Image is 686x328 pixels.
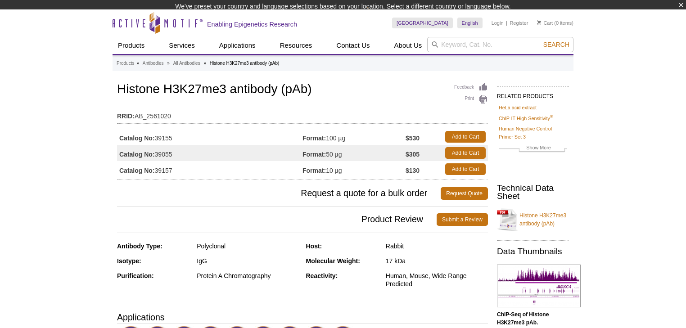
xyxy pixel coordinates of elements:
[550,114,553,119] sup: ®
[302,145,406,161] td: 50 µg
[119,166,155,175] strong: Catalog No:
[386,257,488,265] div: 17 kDa
[389,37,428,54] a: About Us
[454,94,488,104] a: Print
[499,114,553,122] a: ChIP-IT High Sensitivity®
[163,37,200,54] a: Services
[543,41,569,48] span: Search
[497,247,569,256] h2: Data Thumbnails
[197,257,299,265] div: IgG
[113,37,150,54] a: Products
[386,272,488,288] div: Human, Mouse, Wide Range Predicted
[537,20,553,26] a: Cart
[497,184,569,200] h2: Technical Data Sheet
[497,206,569,233] a: Histone H3K27me3 antibody (pAb)
[117,59,134,67] a: Products
[541,40,572,49] button: Search
[117,257,141,265] strong: Isotype:
[117,82,488,98] h1: Histone H3K27me3 antibody (pAb)
[117,129,302,145] td: 39155
[143,59,164,67] a: Antibodies
[457,18,483,28] a: English
[117,272,154,279] strong: Purification:
[197,242,299,250] div: Polyclonal
[119,134,155,142] strong: Catalog No:
[499,125,567,141] a: Human Negative Control Primer Set 3
[331,37,375,54] a: Contact Us
[167,61,170,66] li: »
[203,61,206,66] li: »
[117,310,488,324] h3: Applications
[437,213,488,226] a: Submit a Review
[367,7,391,28] img: Change Here
[302,166,326,175] strong: Format:
[275,37,318,54] a: Resources
[492,20,504,26] a: Login
[306,257,360,265] strong: Molecular Weight:
[302,150,326,158] strong: Format:
[302,129,406,145] td: 100 µg
[499,144,567,154] a: Show More
[406,166,420,175] strong: $130
[510,20,528,26] a: Register
[497,265,581,307] img: Histone H3K27me3 antibody (pAb) tested by ChIP-Seq.
[386,242,488,250] div: Rabbit
[406,150,420,158] strong: $305
[454,82,488,92] a: Feedback
[117,107,488,121] td: AB_2561020
[537,18,573,28] li: (0 items)
[499,103,537,112] a: HeLa acid extract
[214,37,261,54] a: Applications
[445,147,486,159] a: Add to Cart
[427,37,573,52] input: Keyword, Cat. No.
[406,134,420,142] strong: $530
[497,311,549,326] b: ChIP-Seq of Histone H3K27me3 pAb.
[506,18,507,28] li: |
[302,161,406,177] td: 10 µg
[306,243,322,250] strong: Host:
[497,86,569,102] h2: RELATED PRODUCTS
[392,18,453,28] a: [GEOGRAPHIC_DATA]
[445,163,486,175] a: Add to Cart
[117,243,162,250] strong: Antibody Type:
[117,213,437,226] span: Product Review
[445,131,486,143] a: Add to Cart
[302,134,326,142] strong: Format:
[173,59,200,67] a: All Antibodies
[117,145,302,161] td: 39055
[119,150,155,158] strong: Catalog No:
[306,272,338,279] strong: Reactivity:
[207,20,297,28] h2: Enabling Epigenetics Research
[136,61,139,66] li: »
[117,187,441,200] span: Request a quote for a bulk order
[117,112,135,120] strong: RRID:
[117,161,302,177] td: 39157
[210,61,280,66] li: Histone H3K27me3 antibody (pAb)
[441,187,488,200] a: Request Quote
[197,272,299,280] div: Protein A Chromatography
[537,20,541,25] img: Your Cart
